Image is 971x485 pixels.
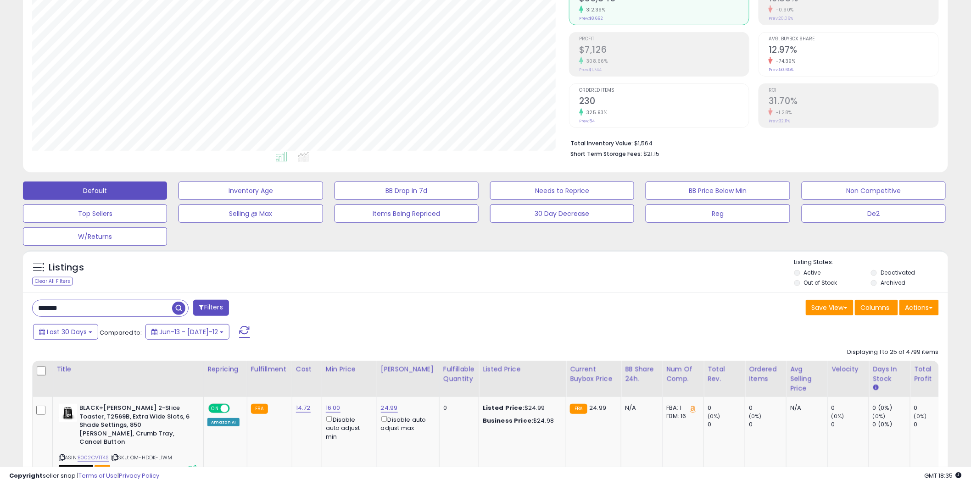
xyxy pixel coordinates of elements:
[570,364,617,384] div: Current Buybox Price
[579,44,749,57] h2: $7,126
[483,404,559,412] div: $24.99
[881,269,915,276] label: Deactivated
[47,327,87,336] span: Last 30 Days
[443,364,475,384] div: Fulfillable Quantity
[899,300,939,315] button: Actions
[251,404,268,414] small: FBA
[570,404,587,414] small: FBA
[49,261,84,274] h5: Listings
[570,150,642,158] b: Short Term Storage Fees:
[193,300,229,316] button: Filters
[804,269,821,276] label: Active
[749,413,762,420] small: (0%)
[490,182,634,200] button: Needs to Reprice
[335,182,479,200] button: BB Drop in 7d
[848,348,939,357] div: Displaying 1 to 25 of 4799 items
[381,414,432,432] div: Disable auto adjust max
[881,279,905,287] label: Archived
[625,404,655,412] div: N/A
[769,96,938,108] h2: 31.70%
[443,404,472,412] div: 0
[579,88,749,93] span: Ordered Items
[790,404,820,412] div: N/A
[570,137,932,148] li: $1,564
[773,58,796,65] small: -74.39%
[326,414,370,441] div: Disable auto adjust min
[79,404,191,449] b: BLACK+[PERSON_NAME] 2-Slice Toaster, T2569B, Extra Wide Slots, 6 Shade Settings, 850 [PERSON_NAME...
[335,204,479,223] button: Items Being Repriced
[773,6,794,13] small: -0.90%
[251,364,288,374] div: Fulfillment
[666,364,700,384] div: Num of Comp.
[9,471,43,480] strong: Copyright
[666,404,697,412] div: FBA: 1
[831,420,869,429] div: 0
[579,118,595,124] small: Prev: 54
[806,300,854,315] button: Save View
[179,204,323,223] button: Selling @ Max
[855,300,898,315] button: Columns
[769,44,938,57] h2: 12.97%
[326,364,373,374] div: Min Price
[59,465,93,473] span: All listings that are currently out of stock and unavailable for purchase on Amazon
[790,364,824,393] div: Avg Selling Price
[483,403,525,412] b: Listed Price:
[769,118,790,124] small: Prev: 32.11%
[579,37,749,42] span: Profit
[296,403,311,413] a: 14.72
[119,471,159,480] a: Privacy Policy
[769,16,793,21] small: Prev: 20.06%
[32,277,73,286] div: Clear All Filters
[831,404,869,412] div: 0
[145,324,229,340] button: Jun-13 - [DATE]-12
[59,404,77,422] img: 31n2RYzJIbL._SL40_.jpg
[769,37,938,42] span: Avg. Buybox Share
[78,454,109,462] a: B002CVTT4S
[229,405,243,413] span: OFF
[583,6,606,13] small: 312.39%
[773,109,792,116] small: -1.28%
[56,364,200,374] div: Title
[646,182,790,200] button: BB Price Below Min
[861,303,890,312] span: Columns
[769,88,938,93] span: ROI
[873,364,906,384] div: Days In Stock
[708,420,745,429] div: 0
[209,405,221,413] span: ON
[802,204,946,223] button: De2
[831,413,844,420] small: (0%)
[873,404,910,412] div: 0 (0%)
[873,420,910,429] div: 0 (0%)
[643,149,659,158] span: $21.15
[873,384,878,392] small: Days In Stock.
[831,364,865,374] div: Velocity
[483,416,533,425] b: Business Price:
[23,182,167,200] button: Default
[207,418,240,426] div: Amazon AI
[646,204,790,223] button: Reg
[625,364,658,384] div: BB Share 24h.
[159,327,218,336] span: Jun-13 - [DATE]-12
[802,182,946,200] button: Non Competitive
[9,472,159,480] div: seller snap | |
[100,328,142,337] span: Compared to:
[579,16,603,21] small: Prev: $8,692
[579,67,602,72] small: Prev: $1,744
[579,96,749,108] h2: 230
[23,227,167,246] button: W/Returns
[296,364,318,374] div: Cost
[583,58,608,65] small: 308.66%
[914,404,951,412] div: 0
[708,404,745,412] div: 0
[590,403,607,412] span: 24.99
[179,182,323,200] button: Inventory Age
[483,364,562,374] div: Listed Price
[483,417,559,425] div: $24.98
[749,420,786,429] div: 0
[794,258,948,267] p: Listing States:
[914,420,951,429] div: 0
[666,412,697,420] div: FBM: 16
[804,279,837,287] label: Out of Stock
[873,413,886,420] small: (0%)
[111,454,172,461] span: | SKU: OM-HDDK-L1WM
